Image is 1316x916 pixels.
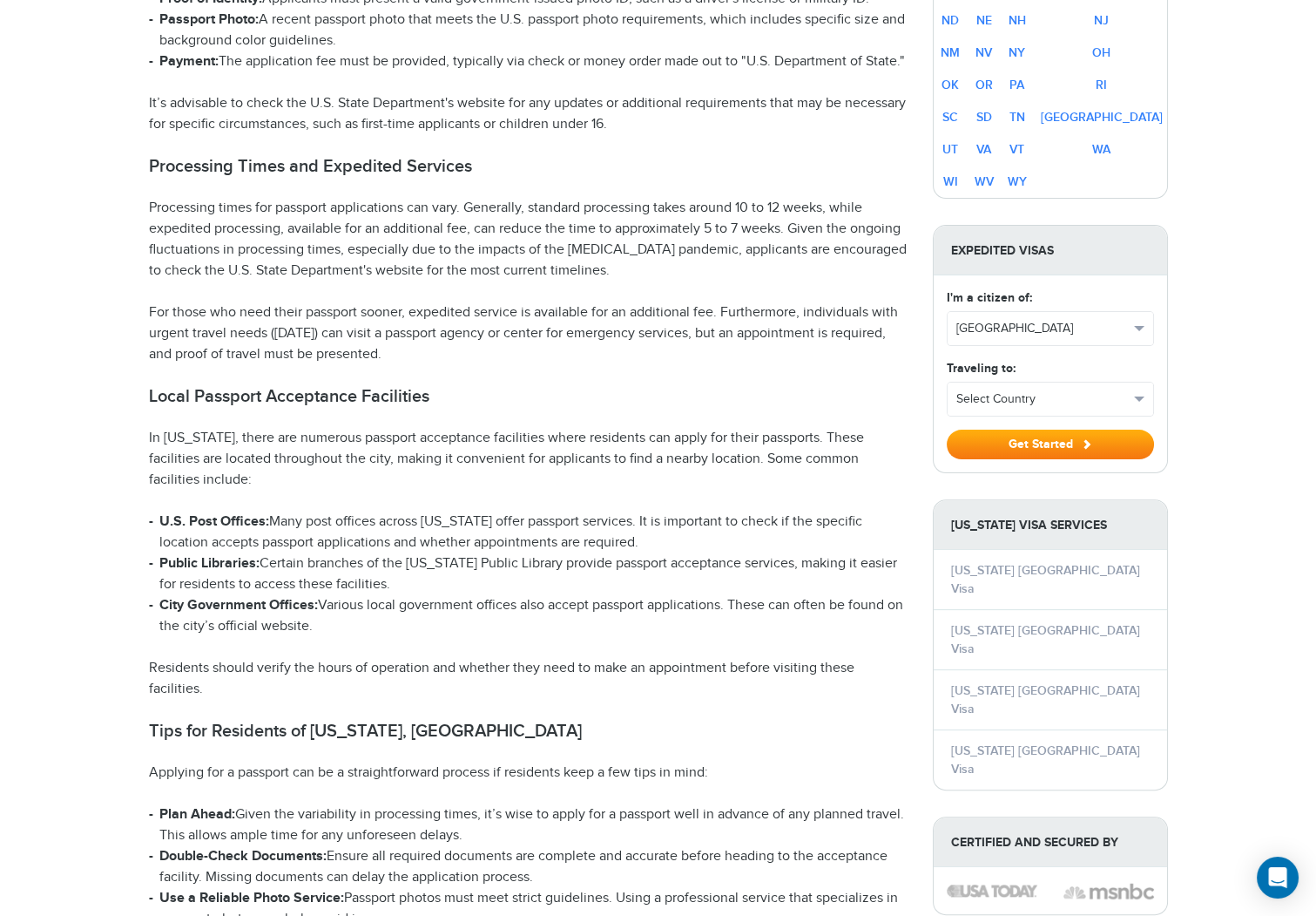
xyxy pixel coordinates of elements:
p: In [US_STATE], there are numerous passport acceptance facilities where residents can apply for th... [149,428,907,491]
a: PA [1009,78,1024,92]
span: Select Country [956,390,1129,408]
strong: Certified and Secured by [934,818,1167,867]
a: WV [975,174,994,189]
strong: Expedited Visas [934,226,1167,275]
div: Open Intercom Messenger [1257,857,1299,899]
p: Applying for a passport can be a straightforward process if residents keep a few tips in mind: [149,763,907,784]
strong: Plan Ahead: [159,806,235,823]
strong: [US_STATE] Visa Services [934,500,1167,550]
a: NJ [1094,13,1109,28]
li: Various local government offices also accept passport applications. These can often be found on t... [149,595,907,637]
li: Given the variability in processing times, it’s wise to apply for a passport well in advance of a... [149,804,907,846]
a: VT [1009,142,1024,157]
h2: Tips for Residents of [US_STATE], [GEOGRAPHIC_DATA] [149,721,907,742]
p: For those who need their passport sooner, expedited service is available for an additional fee. F... [149,302,907,365]
a: [US_STATE] [GEOGRAPHIC_DATA] Visa [951,563,1140,596]
button: [GEOGRAPHIC_DATA] [948,312,1153,345]
button: Select Country [948,383,1153,416]
h2: Processing Times and Expedited Services [149,156,907,177]
a: OR [975,78,993,92]
a: WA [1092,142,1110,157]
a: [GEOGRAPHIC_DATA] [1041,110,1163,125]
a: NH [1009,13,1026,28]
p: Residents should verify the hours of operation and whether they need to make an appointment befor... [149,658,907,700]
img: image description [1063,881,1154,902]
a: NV [975,45,992,60]
a: OH [1092,45,1110,60]
strong: Passport Photo: [159,11,259,28]
a: VA [976,142,991,157]
a: [US_STATE] [GEOGRAPHIC_DATA] Visa [951,743,1140,777]
p: It’s advisable to check the U.S. State Department's website for any updates or additional require... [149,93,907,135]
li: Many post offices across [US_STATE] offer passport services. It is important to check if the spec... [149,512,907,553]
label: Traveling to: [947,359,1016,377]
span: [GEOGRAPHIC_DATA] [956,320,1129,337]
li: Certain branches of the [US_STATE] Public Library provide passport acceptance services, making it... [149,553,907,595]
a: [US_STATE] [GEOGRAPHIC_DATA] Visa [951,623,1140,656]
p: Processing times for passport applications can vary. Generally, standard processing takes around ... [149,198,907,282]
strong: Double-Check Documents: [159,848,327,865]
a: NM [941,45,960,60]
a: TN [1009,110,1025,125]
a: SC [942,110,958,125]
a: OK [941,78,959,92]
strong: Public Libraries: [159,555,260,572]
h2: Local Passport Acceptance Facilities [149,386,907,407]
label: I'm a citizen of: [947,288,1032,307]
strong: Use a Reliable Photo Service: [159,890,344,906]
li: The application fee must be provided, typically via check or money order made out to "U.S. Depart... [149,51,907,72]
a: SD [976,110,992,125]
img: image description [947,885,1037,897]
a: [US_STATE] [GEOGRAPHIC_DATA] Visa [951,683,1140,716]
a: WY [1008,174,1027,189]
li: A recent passport photo that meets the U.S. passport photo requirements, which includes specific ... [149,10,907,51]
strong: City Government Offices: [159,597,318,614]
a: RI [1096,78,1107,92]
a: WI [943,174,958,189]
li: Ensure all required documents are complete and accurate before heading to the acceptance facility... [149,846,907,888]
a: ND [941,13,959,28]
a: NE [976,13,992,28]
a: UT [942,142,958,157]
strong: Payment: [159,53,219,70]
button: Get Started [947,430,1154,459]
strong: U.S. Post Offices: [159,513,269,530]
a: NY [1009,45,1025,60]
